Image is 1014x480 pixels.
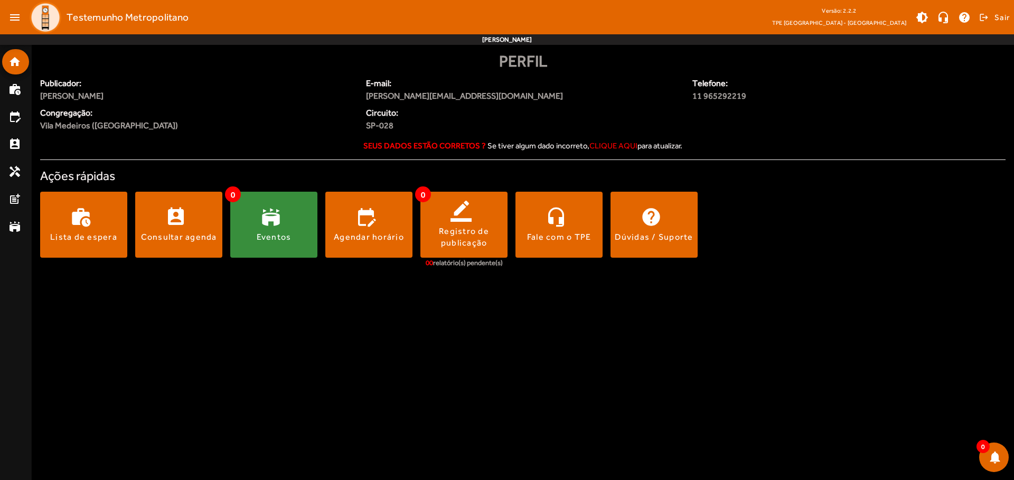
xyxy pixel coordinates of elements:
[8,193,21,205] mat-icon: post_add
[50,231,117,243] div: Lista de espera
[67,9,189,26] span: Testemunho Metropolitano
[420,225,508,249] div: Registro de publicação
[366,77,679,90] span: E-mail:
[426,259,433,267] span: 00
[527,231,591,243] div: Fale com o TPE
[40,168,1006,184] h4: Ações rápidas
[8,55,21,68] mat-icon: home
[611,192,698,258] button: Dúvidas / Suporte
[692,77,924,90] span: Telefone:
[40,192,127,258] button: Lista de espera
[426,258,503,268] div: relatório(s) pendente(s)
[415,186,431,202] span: 0
[515,192,603,258] button: Fale com o TPE
[978,10,1010,25] button: Sair
[363,141,486,150] strong: Seus dados estão corretos ?
[141,231,217,243] div: Consultar agenda
[25,2,189,33] a: Testemunho Metropolitano
[420,192,508,258] button: Registro de publicação
[135,192,222,258] button: Consultar agenda
[692,90,924,102] span: 11 965292219
[366,90,679,102] span: [PERSON_NAME][EMAIL_ADDRESS][DOMAIN_NAME]
[40,119,178,132] span: Vila Medeiros ([GEOGRAPHIC_DATA])
[8,110,21,123] mat-icon: edit_calendar
[8,220,21,233] mat-icon: stadium
[8,138,21,150] mat-icon: perm_contact_calendar
[40,90,353,102] span: [PERSON_NAME]
[40,49,1006,73] div: Perfil
[977,440,990,453] span: 0
[40,107,353,119] span: Congregação:
[230,192,317,258] button: Eventos
[30,2,61,33] img: Logo TPE
[366,107,517,119] span: Circuito:
[487,141,682,150] span: Se tiver algum dado incorreto, para atualizar.
[589,141,637,150] span: clique aqui
[772,4,906,17] div: Versão: 2.2.2
[225,186,241,202] span: 0
[8,83,21,96] mat-icon: work_history
[772,17,906,28] span: TPE [GEOGRAPHIC_DATA] - [GEOGRAPHIC_DATA]
[325,192,412,258] button: Agendar horário
[366,119,517,132] span: SP-028
[994,9,1010,26] span: Sair
[40,77,353,90] span: Publicador:
[334,231,404,243] div: Agendar horário
[8,165,21,178] mat-icon: handyman
[257,231,292,243] div: Eventos
[615,231,693,243] div: Dúvidas / Suporte
[4,7,25,28] mat-icon: menu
